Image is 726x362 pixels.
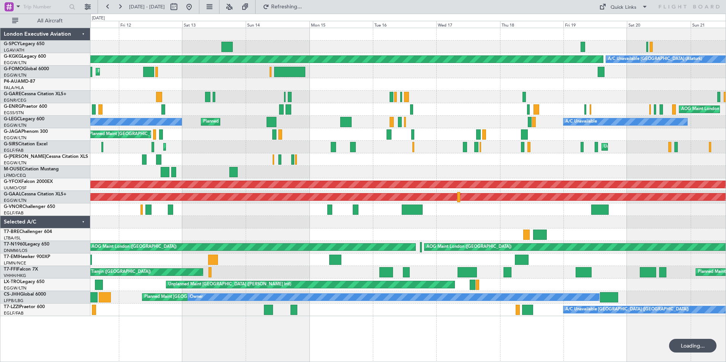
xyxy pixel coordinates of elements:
[426,241,511,253] div: AOG Maint London ([GEOGRAPHIC_DATA])
[4,192,21,197] span: G-GAAL
[4,192,66,197] a: G-GAALCessna Citation XLS+
[182,21,246,28] div: Sat 13
[4,173,26,178] a: LFMD/CEQ
[4,47,24,53] a: LGAV/ATH
[4,79,35,84] a: P4-AUAMD-87
[4,280,44,284] a: LX-TROLegacy 650
[89,129,209,140] div: Planned Maint [GEOGRAPHIC_DATA] ([GEOGRAPHIC_DATA])
[4,267,17,272] span: T7-FFI
[4,235,21,241] a: LTBA/ISL
[259,1,305,13] button: Refreshing...
[4,255,50,259] a: T7-EMIHawker 900XP
[4,292,20,297] span: CS-JHH
[627,21,690,28] div: Sat 20
[4,117,44,121] a: G-LEGCLegacy 600
[595,1,652,13] button: Quick Links
[20,18,80,24] span: All Aircraft
[608,54,702,65] div: A/C Unavailable [GEOGRAPHIC_DATA] (Ataturk)
[309,21,373,28] div: Mon 15
[144,291,264,303] div: Planned Maint [GEOGRAPHIC_DATA] ([GEOGRAPHIC_DATA])
[4,142,18,146] span: G-SIRS
[4,167,59,172] a: M-OUSECitation Mustang
[4,167,22,172] span: M-OUSE
[4,292,46,297] a: CS-JHHGlobal 6000
[4,123,27,128] a: EGGW/LTN
[4,92,66,96] a: G-GARECessna Citation XLS+
[4,255,19,259] span: T7-EMI
[4,60,27,66] a: EGGW/LTN
[190,291,203,303] div: Owner
[611,4,636,11] div: Quick Links
[4,110,24,116] a: EGSS/STN
[4,98,27,103] a: EGNR/CEG
[4,305,45,309] a: T7-LZZIPraetor 600
[168,279,291,290] div: Unplanned Maint [GEOGRAPHIC_DATA] ([PERSON_NAME] Intl)
[8,15,82,27] button: All Aircraft
[4,310,24,316] a: EGLF/FAB
[4,185,27,191] a: UUMO/OSF
[4,205,22,209] span: G-VNOR
[4,242,49,247] a: T7-N1960Legacy 650
[4,273,26,279] a: VHHH/HKG
[98,66,218,77] div: Planned Maint [GEOGRAPHIC_DATA] ([GEOGRAPHIC_DATA])
[119,21,182,28] div: Fri 12
[4,230,52,234] a: T7-BREChallenger 604
[4,267,38,272] a: T7-FFIFalcon 7X
[4,117,20,121] span: G-LEGC
[4,298,24,304] a: LFPB/LBG
[373,21,436,28] div: Tue 16
[92,15,105,22] div: [DATE]
[4,154,88,159] a: G-[PERSON_NAME]Cessna Citation XLS
[669,339,717,353] div: Loading...
[4,67,49,71] a: G-FOMOGlobal 6000
[4,54,46,59] a: G-KGKGLegacy 600
[4,92,21,96] span: G-GARE
[4,142,47,146] a: G-SIRSCitation Excel
[4,135,27,141] a: EGGW/LTN
[203,116,323,127] div: Planned Maint [GEOGRAPHIC_DATA] ([GEOGRAPHIC_DATA])
[4,280,20,284] span: LX-TRO
[4,129,48,134] a: G-JAGAPhenom 300
[246,21,309,28] div: Sun 14
[4,85,24,91] a: FALA/HLA
[500,21,563,28] div: Thu 18
[23,1,67,13] input: Trip Number
[4,129,21,134] span: G-JAGA
[4,198,27,203] a: EGGW/LTN
[4,154,46,159] span: G-[PERSON_NAME]
[4,104,47,109] a: G-ENRGPraetor 600
[4,230,19,234] span: T7-BRE
[4,160,27,166] a: EGGW/LTN
[4,179,53,184] a: G-YFOXFalcon 2000EX
[4,67,23,71] span: G-FOMO
[92,241,177,253] div: AOG Maint London ([GEOGRAPHIC_DATA])
[4,72,27,78] a: EGGW/LTN
[4,248,27,253] a: DNMM/LOS
[4,260,26,266] a: LFMN/NCE
[436,21,500,28] div: Wed 17
[4,205,55,209] a: G-VNORChallenger 650
[4,42,20,46] span: G-SPCY
[4,104,22,109] span: G-ENRG
[4,179,21,184] span: G-YFOX
[166,141,285,153] div: Planned Maint [GEOGRAPHIC_DATA] ([GEOGRAPHIC_DATA])
[4,79,21,84] span: P4-AUA
[4,285,27,291] a: EGGW/LTN
[62,266,151,278] div: Planned Maint Tianjin ([GEOGRAPHIC_DATA])
[271,4,303,9] span: Refreshing...
[565,116,597,127] div: A/C Unavailable
[4,54,22,59] span: G-KGKG
[563,21,627,28] div: Fri 19
[4,242,25,247] span: T7-N1960
[4,210,24,216] a: EGLF/FAB
[129,3,165,10] span: [DATE] - [DATE]
[4,305,19,309] span: T7-LZZI
[565,304,689,315] div: A/C Unavailable [GEOGRAPHIC_DATA] ([GEOGRAPHIC_DATA])
[4,42,44,46] a: G-SPCYLegacy 650
[4,148,24,153] a: EGLF/FAB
